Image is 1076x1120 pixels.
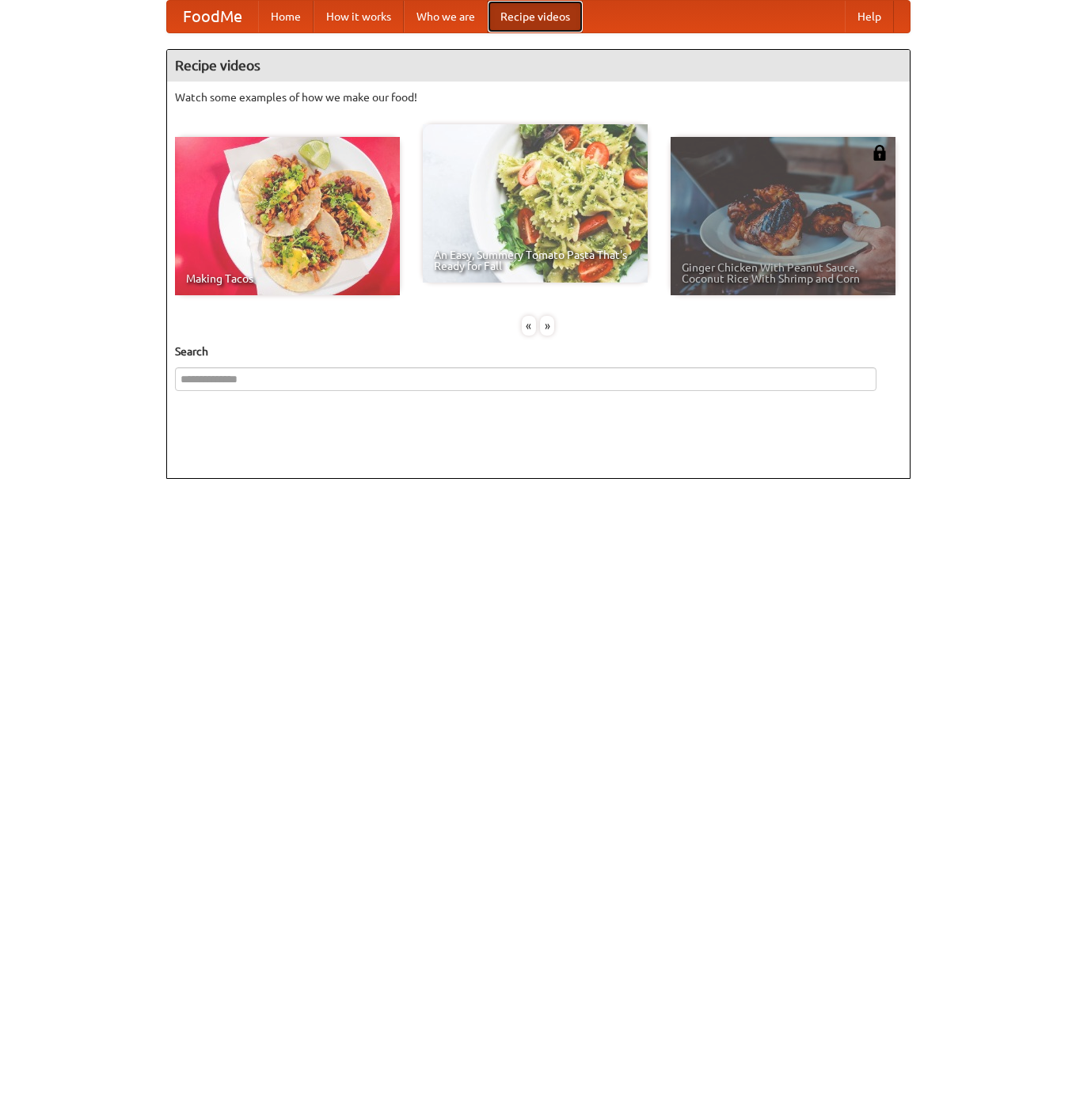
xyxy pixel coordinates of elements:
div: » [540,316,554,336]
img: 483408.png [872,145,888,161]
a: An Easy, Summery Tomato Pasta That's Ready for Fall [423,124,648,283]
a: Recipe videos [488,1,583,32]
p: Watch some examples of how we make our food! [175,89,902,105]
div: « [522,316,536,336]
h4: Recipe videos [167,50,910,82]
a: Making Tacos [175,137,400,295]
h5: Search [175,344,902,359]
a: FoodMe [167,1,258,32]
a: Help [845,1,894,32]
a: Who we are [404,1,488,32]
a: How it works [314,1,404,32]
span: Making Tacos [186,273,389,284]
a: Home [258,1,314,32]
span: An Easy, Summery Tomato Pasta That's Ready for Fall [434,249,637,271]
